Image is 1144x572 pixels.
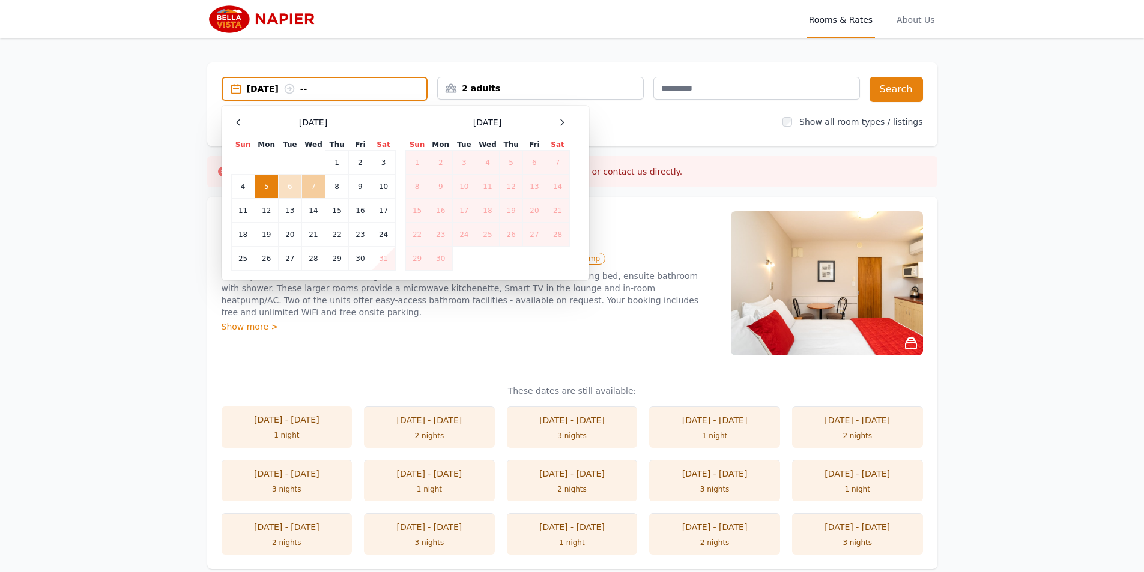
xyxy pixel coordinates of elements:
[519,414,626,426] div: [DATE] - [DATE]
[523,223,546,247] td: 27
[429,175,452,199] td: 9
[476,175,499,199] td: 11
[546,139,569,151] th: Sat
[278,199,301,223] td: 13
[325,139,349,151] th: Thu
[804,414,911,426] div: [DATE] - [DATE]
[349,247,372,271] td: 30
[661,538,768,547] div: 2 nights
[429,223,452,247] td: 23
[349,199,372,223] td: 16
[231,199,255,223] td: 11
[405,199,429,223] td: 15
[325,199,349,223] td: 15
[661,414,768,426] div: [DATE] - [DATE]
[438,82,643,94] div: 2 adults
[372,139,395,151] th: Sat
[429,139,452,151] th: Mon
[519,538,626,547] div: 1 night
[661,468,768,480] div: [DATE] - [DATE]
[473,116,501,128] span: [DATE]
[500,223,523,247] td: 26
[299,116,327,128] span: [DATE]
[325,151,349,175] td: 1
[661,484,768,494] div: 3 nights
[476,223,499,247] td: 25
[376,414,483,426] div: [DATE] - [DATE]
[804,431,911,441] div: 2 nights
[523,139,546,151] th: Fri
[376,538,483,547] div: 3 nights
[429,199,452,223] td: 16
[231,247,255,271] td: 25
[452,151,476,175] td: 3
[519,468,626,480] div: [DATE] - [DATE]
[255,199,278,223] td: 12
[231,139,255,151] th: Sun
[349,151,372,175] td: 2
[255,139,278,151] th: Mon
[255,247,278,271] td: 26
[405,247,429,271] td: 29
[376,468,483,480] div: [DATE] - [DATE]
[523,175,546,199] td: 13
[234,538,340,547] div: 2 nights
[372,223,395,247] td: 24
[301,139,325,151] th: Wed
[278,175,301,199] td: 6
[519,484,626,494] div: 2 nights
[476,151,499,175] td: 4
[519,431,626,441] div: 3 nights
[500,151,523,175] td: 5
[546,223,569,247] td: 28
[255,175,278,199] td: 5
[207,5,323,34] img: Bella Vista Napier
[546,199,569,223] td: 21
[278,139,301,151] th: Tue
[255,223,278,247] td: 19
[452,199,476,223] td: 17
[222,385,923,397] p: These dates are still available:
[519,521,626,533] div: [DATE] - [DATE]
[376,431,483,441] div: 2 nights
[231,175,255,199] td: 4
[405,223,429,247] td: 22
[523,151,546,175] td: 6
[804,468,911,480] div: [DATE] - [DATE]
[234,414,340,426] div: [DATE] - [DATE]
[349,139,372,151] th: Fri
[372,199,395,223] td: 17
[234,430,340,440] div: 1 night
[429,247,452,271] td: 30
[804,538,911,547] div: 3 nights
[476,139,499,151] th: Wed
[234,521,340,533] div: [DATE] - [DATE]
[804,484,911,494] div: 1 night
[372,175,395,199] td: 10
[405,151,429,175] td: 1
[500,175,523,199] td: 12
[231,223,255,247] td: 18
[301,223,325,247] td: 21
[301,199,325,223] td: 14
[301,247,325,271] td: 28
[405,175,429,199] td: 8
[222,270,716,318] p: Our Superior Studio, located on the ground floor or first floor, offer either a Queen or King bed...
[222,321,716,333] div: Show more >
[405,139,429,151] th: Sun
[476,199,499,223] td: 18
[278,247,301,271] td: 27
[349,175,372,199] td: 9
[278,223,301,247] td: 20
[234,468,340,480] div: [DATE] - [DATE]
[500,139,523,151] th: Thu
[301,175,325,199] td: 7
[372,247,395,271] td: 31
[452,175,476,199] td: 10
[234,484,340,494] div: 3 nights
[452,223,476,247] td: 24
[376,484,483,494] div: 1 night
[452,139,476,151] th: Tue
[500,199,523,223] td: 19
[804,521,911,533] div: [DATE] - [DATE]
